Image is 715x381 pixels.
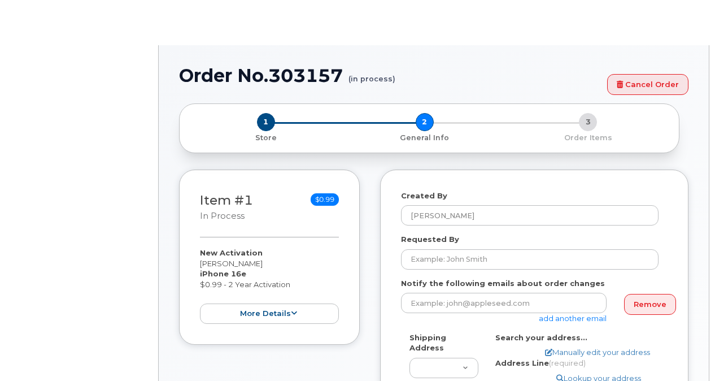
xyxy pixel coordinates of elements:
label: Requested By [401,234,459,245]
label: Shipping Address [409,332,478,353]
h3: Item #1 [200,193,253,222]
label: Notify the following emails about order changes [401,278,605,289]
a: Manually edit your address [545,347,650,358]
input: Example: john@appleseed.com [401,293,607,313]
p: Store [193,133,338,143]
small: in process [200,211,245,221]
a: add another email [539,314,607,323]
span: (required) [549,358,586,367]
strong: New Activation [200,248,263,257]
a: Cancel Order [607,74,688,95]
small: (in process) [348,66,395,83]
button: more details [200,304,339,324]
label: Address Line [495,358,586,369]
span: $0.99 [311,193,339,206]
a: Remove [624,294,676,315]
h1: Order No.303157 [179,66,601,85]
label: Created By [401,190,447,201]
strong: iPhone 16e [200,269,246,278]
span: 1 [257,113,275,131]
a: 1 Store [189,131,343,143]
input: Example: John Smith [401,249,659,270]
label: Search your address... [495,332,587,343]
div: [PERSON_NAME] $0.99 - 2 Year Activation [200,248,339,324]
